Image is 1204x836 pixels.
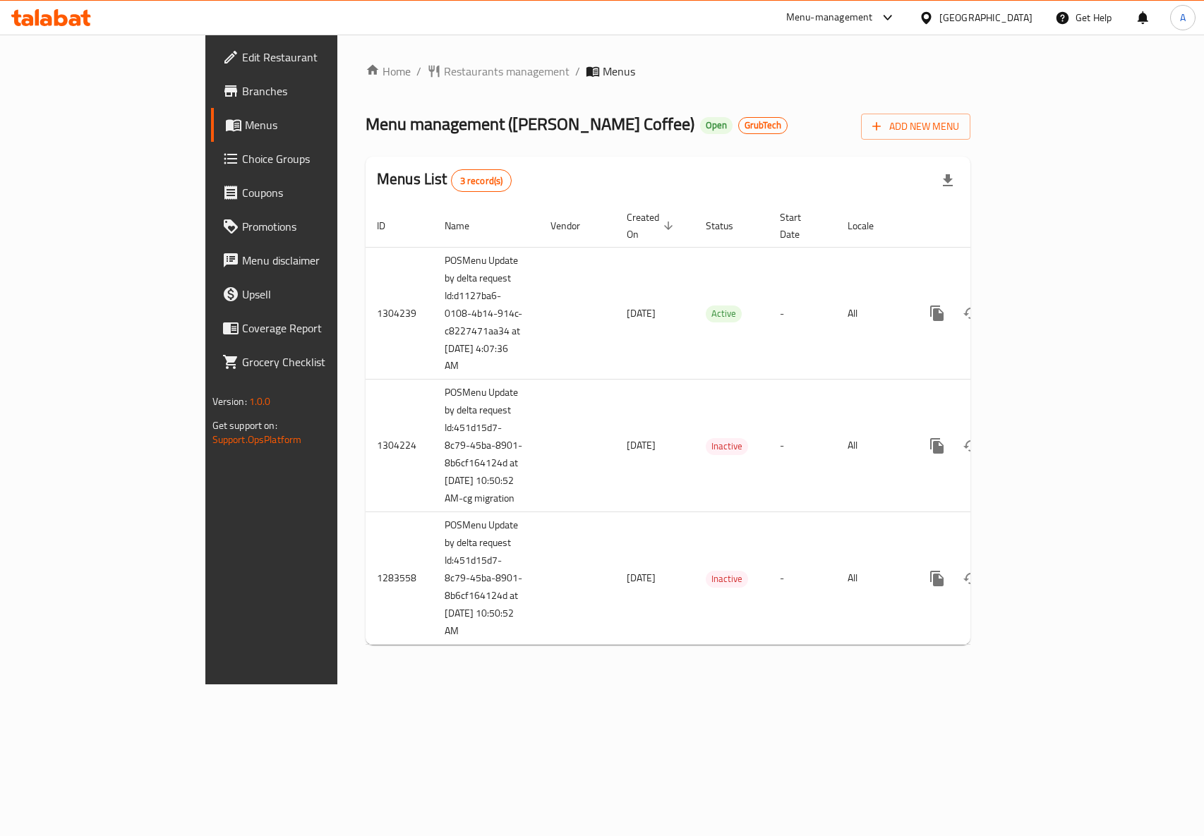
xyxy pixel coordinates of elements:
[242,286,395,303] span: Upsell
[836,247,909,380] td: All
[242,218,395,235] span: Promotions
[212,392,247,411] span: Version:
[627,304,656,322] span: [DATE]
[700,119,733,131] span: Open
[433,247,539,380] td: POSMenu Update by delta request Id:d1127ba6-0108-4b14-914c-c8227471aa34 at [DATE] 4:07:36 AM
[242,252,395,269] span: Menu disclaimer
[245,116,395,133] span: Menus
[769,380,836,512] td: -
[211,74,407,108] a: Branches
[706,438,748,454] span: Inactive
[427,63,570,80] a: Restaurants management
[920,562,954,595] button: more
[861,114,970,140] button: Add New Menu
[769,247,836,380] td: -
[627,209,678,243] span: Created On
[211,108,407,142] a: Menus
[739,119,787,131] span: GrubTech
[242,83,395,99] span: Branches
[242,320,395,337] span: Coverage Report
[249,392,271,411] span: 1.0.0
[954,562,988,595] button: Change Status
[1180,10,1186,25] span: A
[377,217,404,234] span: ID
[242,49,395,66] span: Edit Restaurant
[211,311,407,345] a: Coverage Report
[939,10,1033,25] div: [GEOGRAPHIC_DATA]
[211,176,407,210] a: Coupons
[366,63,970,80] nav: breadcrumb
[550,217,598,234] span: Vendor
[211,277,407,311] a: Upsell
[377,169,512,192] h2: Menus List
[769,512,836,645] td: -
[212,416,277,435] span: Get support on:
[706,571,748,588] div: Inactive
[366,108,694,140] span: Menu management ( [PERSON_NAME] Coffee )
[445,217,488,234] span: Name
[780,209,819,243] span: Start Date
[848,217,892,234] span: Locale
[706,305,742,322] span: Active
[706,438,748,455] div: Inactive
[627,569,656,587] span: [DATE]
[706,217,752,234] span: Status
[920,296,954,330] button: more
[706,571,748,587] span: Inactive
[444,63,570,80] span: Restaurants management
[920,429,954,463] button: more
[627,436,656,454] span: [DATE]
[366,205,1067,646] table: enhanced table
[954,296,988,330] button: Change Status
[242,353,395,370] span: Grocery Checklist
[242,150,395,167] span: Choice Groups
[211,142,407,176] a: Choice Groups
[211,40,407,74] a: Edit Restaurant
[836,512,909,645] td: All
[416,63,421,80] li: /
[433,380,539,512] td: POSMenu Update by delta request Id:451d15d7-8c79-45ba-8901-8b6cf164124d at [DATE] 10:50:52 AM-cg ...
[211,210,407,243] a: Promotions
[211,345,407,379] a: Grocery Checklist
[931,164,965,198] div: Export file
[909,205,1067,248] th: Actions
[700,117,733,134] div: Open
[872,118,959,135] span: Add New Menu
[212,430,302,449] a: Support.OpsPlatform
[211,243,407,277] a: Menu disclaimer
[786,9,873,26] div: Menu-management
[603,63,635,80] span: Menus
[452,174,512,188] span: 3 record(s)
[836,380,909,512] td: All
[433,512,539,645] td: POSMenu Update by delta request Id:451d15d7-8c79-45ba-8901-8b6cf164124d at [DATE] 10:50:52 AM
[575,63,580,80] li: /
[954,429,988,463] button: Change Status
[242,184,395,201] span: Coupons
